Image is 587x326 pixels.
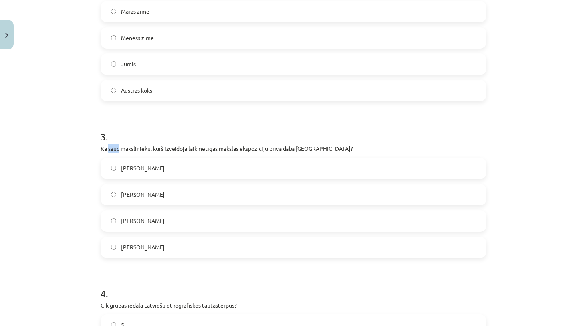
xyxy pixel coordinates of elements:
h1: 4 . [101,274,486,299]
span: Austras koks [121,86,152,95]
input: Māras zīme [111,9,116,14]
input: Jumis [111,61,116,67]
span: [PERSON_NAME] [121,243,165,251]
span: Mēness zīme [121,34,154,42]
span: [PERSON_NAME] [121,217,165,225]
input: [PERSON_NAME] [111,218,116,223]
span: Māras zīme [121,7,149,16]
input: [PERSON_NAME] [111,245,116,250]
span: Jumis [121,60,136,68]
span: [PERSON_NAME] [121,164,165,172]
input: [PERSON_NAME] [111,166,116,171]
input: [PERSON_NAME] [111,192,116,197]
h1: 3 . [101,117,486,142]
p: Cik grupās iedala Latviešu etnogrāfiskos tautastērpus? [101,301,486,310]
span: [PERSON_NAME] [121,190,165,199]
input: Mēness zīme [111,35,116,40]
input: Austras koks [111,88,116,93]
img: icon-close-lesson-0947bae3869378f0d4975bcd49f059093ad1ed9edebbc8119c70593378902aed.svg [5,33,8,38]
p: Kā sauc mākslinieku, kurš izveidoja laikmetīgās mākslas ekspozīciju brīvā dabā [GEOGRAPHIC_DATA]? [101,144,486,153]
